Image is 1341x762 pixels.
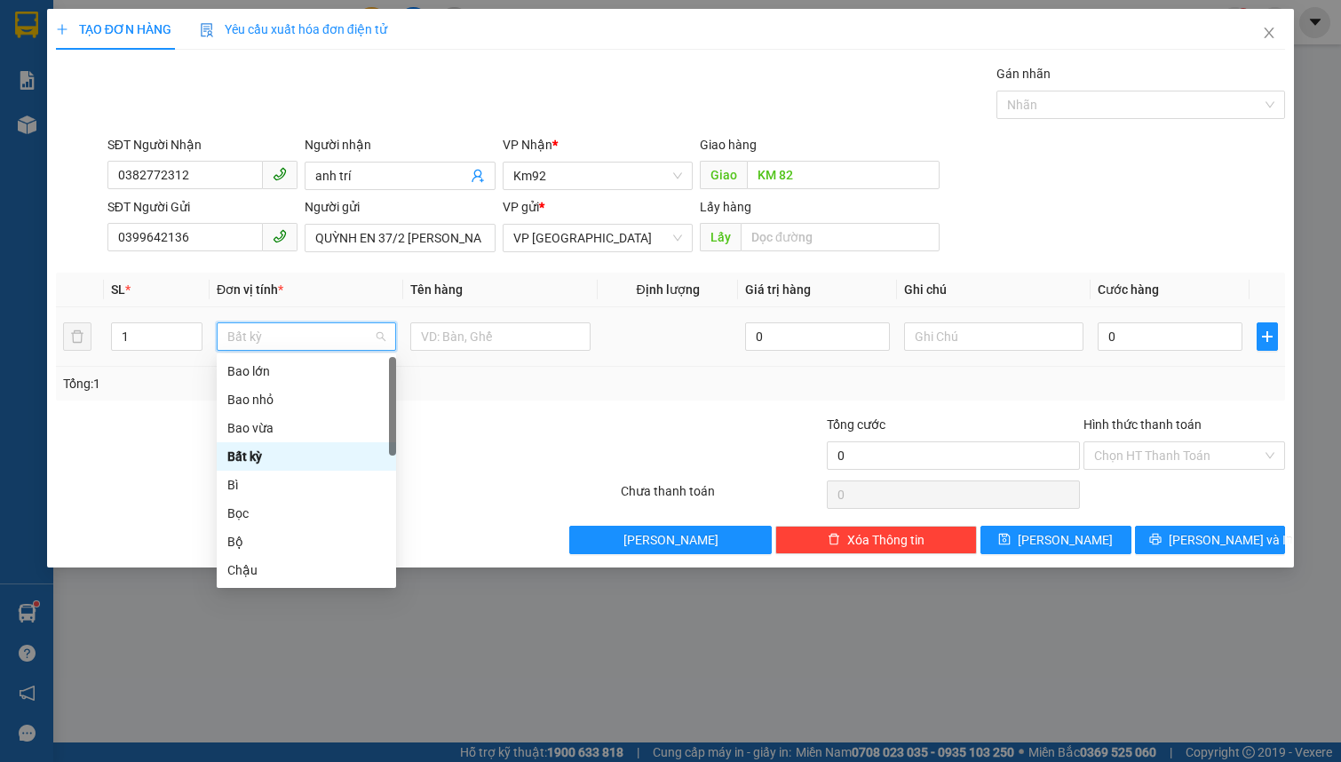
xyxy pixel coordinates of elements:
[227,418,385,438] div: Bao vừa
[227,390,385,409] div: Bao nhỏ
[503,138,552,152] span: VP Nhận
[636,282,699,297] span: Định lượng
[200,22,387,36] span: Yêu cầu xuất hóa đơn điện tử
[15,15,202,58] div: VP [GEOGRAPHIC_DATA]
[1244,9,1294,59] button: Close
[107,197,298,217] div: SĐT Người Gửi
[410,282,463,297] span: Tên hàng
[897,273,1091,307] th: Ghi chú
[410,322,590,351] input: VD: Bàn, Ghế
[305,197,495,217] div: Người gửi
[227,532,385,552] div: Bộ
[1098,282,1159,297] span: Cước hàng
[217,528,396,556] div: Bộ
[980,526,1131,554] button: save[PERSON_NAME]
[1257,322,1278,351] button: plus
[63,322,91,351] button: delete
[107,135,298,155] div: SĐT Người Nhận
[227,560,385,580] div: Chậu
[828,533,840,547] span: delete
[227,475,385,495] div: Bì
[217,282,283,297] span: Đơn vị tính
[217,499,396,528] div: Bọc
[745,282,811,297] span: Giá trị hàng
[904,322,1083,351] input: Ghi Chú
[227,447,385,466] div: Bất kỳ
[513,225,682,251] span: VP Đà Lạt
[700,138,757,152] span: Giao hàng
[217,556,396,584] div: Chậu
[1262,26,1276,40] span: close
[1149,533,1162,547] span: printer
[15,17,43,36] span: Gửi:
[747,161,940,189] input: Dọc đường
[273,229,287,243] span: phone
[214,17,257,36] span: Nhận:
[619,481,824,512] div: Chưa thanh toán
[569,526,771,554] button: [PERSON_NAME]
[745,322,890,351] input: 0
[700,223,741,251] span: Lấy
[56,22,171,36] span: TẠO ĐƠN HÀNG
[847,530,924,550] span: Xóa Thông tin
[1169,530,1293,550] span: [PERSON_NAME] và In
[998,533,1011,547] span: save
[214,15,357,36] div: Chư Pưh
[227,361,385,381] div: Bao lớn
[700,161,747,189] span: Giao
[471,169,485,183] span: user-add
[111,282,125,297] span: SL
[1258,329,1277,344] span: plus
[217,414,396,442] div: Bao vừa
[273,167,287,181] span: phone
[240,83,345,114] span: CHƯ PỨ
[1135,526,1286,554] button: printer[PERSON_NAME] và In
[217,385,396,414] div: Bao nhỏ
[217,471,396,499] div: Bì
[214,36,357,58] div: TY
[1018,530,1113,550] span: [PERSON_NAME]
[214,58,357,83] div: 0986305252
[227,323,385,350] span: Bất kỳ
[200,23,214,37] img: icon
[700,200,751,214] span: Lấy hàng
[741,223,940,251] input: Dọc đường
[214,92,240,111] span: DĐ:
[63,374,519,393] div: Tổng: 1
[503,197,693,217] div: VP gửi
[996,67,1051,81] label: Gán nhãn
[227,504,385,523] div: Bọc
[217,357,396,385] div: Bao lớn
[1083,417,1202,432] label: Hình thức thanh toán
[623,530,718,550] span: [PERSON_NAME]
[56,23,68,36] span: plus
[513,163,682,189] span: Km92
[775,526,977,554] button: deleteXóa Thông tin
[827,417,885,432] span: Tổng cước
[217,442,396,471] div: Bất kỳ
[305,135,495,155] div: Người nhận
[15,58,202,143] div: [PERSON_NAME] (7/2 KHỞI [GEOGRAPHIC_DATA]) 040188025999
